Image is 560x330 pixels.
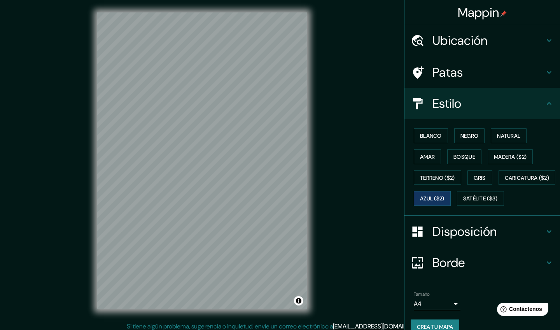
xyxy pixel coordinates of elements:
font: Satélite ($3) [463,195,498,202]
button: Caricatura ($2) [499,170,556,185]
font: Gris [474,174,486,181]
button: Blanco [414,128,448,143]
font: Natural [497,132,520,139]
font: Negro [460,132,479,139]
div: A4 [414,298,460,310]
font: Disposición [432,223,497,240]
font: Borde [432,255,465,271]
div: Patas [404,57,560,88]
font: Madera ($2) [494,153,527,160]
div: Borde [404,247,560,278]
font: Blanco [420,132,442,139]
canvas: Mapa [97,12,307,309]
font: Terreno ($2) [420,174,455,181]
font: Amar [420,153,435,160]
font: Estilo [432,95,462,112]
iframe: Lanzador de widgets de ayuda [491,300,551,321]
button: Gris [467,170,492,185]
font: A4 [414,300,422,308]
button: Bosque [447,149,481,164]
button: Satélite ($3) [457,191,504,206]
button: Azul ($2) [414,191,451,206]
font: Mappin [458,4,499,21]
button: Negro [454,128,485,143]
font: Azul ($2) [420,195,444,202]
img: pin-icon.png [500,11,507,17]
div: Estilo [404,88,560,119]
button: Madera ($2) [488,149,533,164]
font: Bosque [453,153,475,160]
button: Terreno ($2) [414,170,461,185]
font: Caricatura ($2) [505,174,549,181]
button: Natural [491,128,527,143]
div: Ubicación [404,25,560,56]
button: Amar [414,149,441,164]
font: Ubicación [432,32,488,49]
div: Disposición [404,216,560,247]
button: Activar o desactivar atribución [294,296,303,305]
font: Tamaño [414,291,430,297]
font: Patas [432,64,463,81]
